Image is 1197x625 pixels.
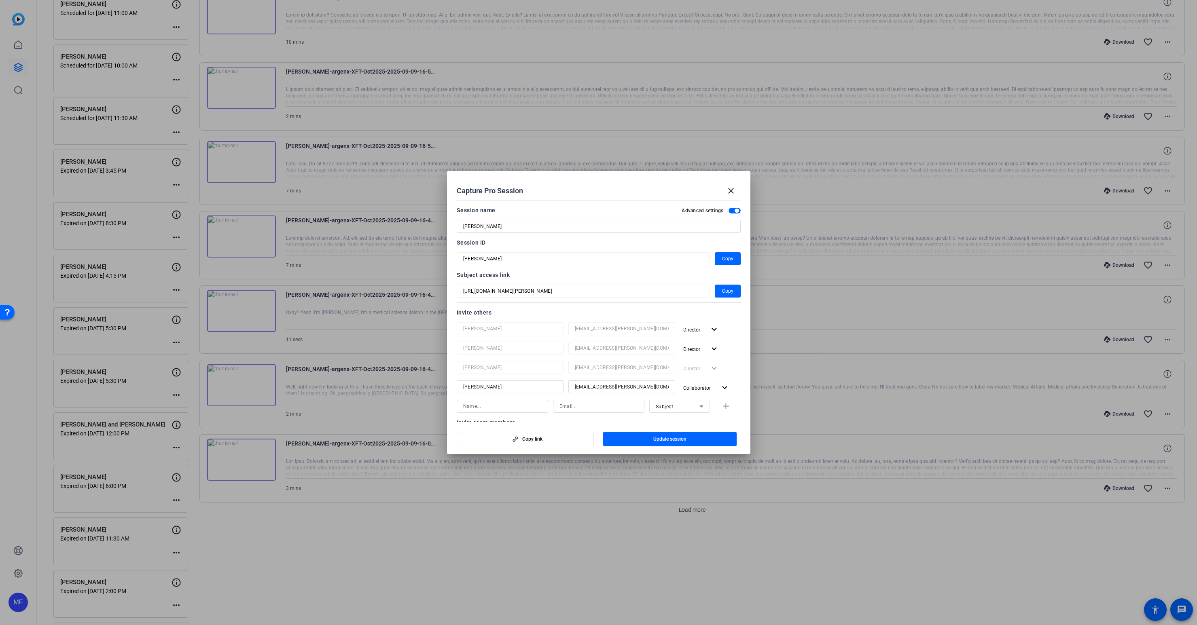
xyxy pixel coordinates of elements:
button: Copy [715,285,741,298]
input: Name... [463,343,557,353]
mat-icon: expand_more [709,325,719,335]
button: Director [680,322,722,337]
mat-icon: expand_more [720,383,730,393]
span: Update session [653,436,686,442]
button: Update session [603,432,737,446]
div: Subject access link [457,270,741,280]
input: Email... [575,343,669,353]
div: Capture Pro Session [457,181,741,201]
span: Director [683,327,700,333]
h2: Advanced settings [682,207,723,214]
button: Director [680,342,722,356]
span: Subject [656,404,674,410]
input: Email... [575,324,669,334]
input: Session OTP [463,254,703,264]
input: Email... [575,363,669,372]
input: Email... [559,401,638,411]
div: Session name [457,205,496,215]
span: Copy link [522,436,542,442]
input: Session OTP [463,286,703,296]
button: Copy [715,252,741,265]
mat-icon: close [726,186,736,196]
mat-icon: expand_more [709,344,719,354]
div: Invite others [457,308,741,317]
span: Collaborator [683,385,711,391]
input: Name... [463,382,557,392]
span: Copy [722,286,733,296]
input: Email... [575,382,669,392]
span: Copy [722,254,733,264]
div: Session ID [457,238,741,247]
button: Collaborator [680,380,733,395]
input: Enter Session Name [463,222,734,231]
button: Copy link [461,432,594,446]
input: Name... [463,324,557,334]
input: Name... [463,363,557,372]
input: Name... [463,401,542,411]
span: Director [683,346,700,352]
